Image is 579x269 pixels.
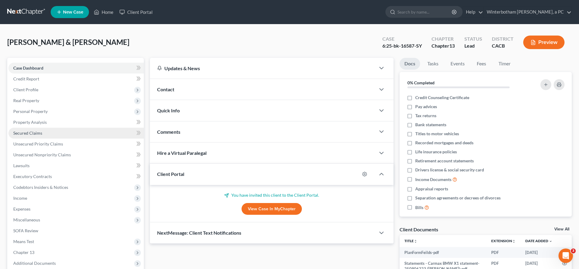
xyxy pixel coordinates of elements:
td: [DATE] [520,247,557,258]
span: Expenses [13,206,30,211]
iframe: Intercom live chat [558,249,573,263]
span: Client Profile [13,87,38,92]
div: CACB [492,42,514,49]
span: Appraisal reports [415,186,448,192]
span: Hire a Virtual Paralegal [157,150,207,156]
span: Tax returns [415,113,436,119]
span: Contact [157,86,174,92]
span: Bills [415,205,423,211]
a: Property Analysis [8,117,144,128]
a: Fees [472,58,491,70]
div: Lead [464,42,482,49]
strong: 0% Completed [407,80,435,85]
a: Events [446,58,470,70]
a: Home [91,7,116,17]
span: Case Dashboard [13,65,43,70]
span: Lawsuits [13,163,30,168]
input: Search by name... [397,6,453,17]
a: Help [463,7,483,17]
span: Chapter 13 [13,250,34,255]
a: Tasks [422,58,443,70]
div: Updates & News [157,65,368,71]
span: Titles to motor vehicles [415,131,459,137]
span: Additional Documents [13,261,56,266]
span: Credit Report [13,76,39,81]
span: Means Test [13,239,34,244]
i: unfold_more [414,239,417,243]
span: Codebtors Insiders & Notices [13,185,68,190]
a: Case Dashboard [8,63,144,74]
div: 6:25-bk-16587-SY [382,42,422,49]
span: Drivers license & social security card [415,167,484,173]
span: Property Analysis [13,120,47,125]
span: Comments [157,129,180,135]
span: 3 [571,249,576,253]
div: Chapter [432,42,455,49]
a: Credit Report [8,74,144,84]
p: You have invited this client to the Client Portal. [157,192,386,198]
div: Client Documents [400,226,438,233]
a: Date Added expand_more [525,239,552,243]
a: Timer [494,58,515,70]
div: Chapter [432,36,455,42]
span: Income Documents [415,177,451,183]
span: Client Portal [157,171,184,177]
button: Preview [523,36,565,49]
a: Lawsuits [8,160,144,171]
span: Quick Info [157,108,180,113]
span: Separation agreements or decrees of divorces [415,195,501,201]
div: District [492,36,514,42]
i: expand_more [549,239,552,243]
span: Unsecured Priority Claims [13,141,63,146]
span: Miscellaneous [13,217,40,222]
span: Retirement account statements [415,158,474,164]
span: Real Property [13,98,39,103]
span: Secured Claims [13,130,42,136]
span: Credit Counseling Certificate [415,95,469,101]
a: Titleunfold_more [404,239,417,243]
span: Bank statements [415,122,446,128]
div: Status [464,36,482,42]
span: Unsecured Nonpriority Claims [13,152,71,157]
a: Client Portal [116,7,156,17]
a: View All [554,227,569,231]
span: [PERSON_NAME] & [PERSON_NAME] [7,38,129,46]
span: Life insurance policies [415,149,457,155]
span: Personal Property [13,109,48,114]
a: Docs [400,58,420,70]
a: Unsecured Priority Claims [8,139,144,149]
a: Unsecured Nonpriority Claims [8,149,144,160]
a: Executory Contracts [8,171,144,182]
a: Extensionunfold_more [491,239,516,243]
span: Recorded mortgages and deeds [415,140,473,146]
td: PlanFormFeilds-pdf [400,247,486,258]
span: New Case [63,10,83,14]
a: SOFA Review [8,225,144,236]
span: Pay advices [415,104,437,110]
span: 13 [449,43,455,48]
i: unfold_more [512,239,516,243]
td: PDF [486,247,520,258]
a: Secured Claims [8,128,144,139]
span: NextMessage: Client Text Notifications [157,230,241,236]
span: Executory Contracts [13,174,52,179]
div: Case [382,36,422,42]
a: Winterbotham [PERSON_NAME], a PC [484,7,571,17]
span: SOFA Review [13,228,38,233]
span: Income [13,195,27,201]
a: View Case in MyChapter [242,203,302,215]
